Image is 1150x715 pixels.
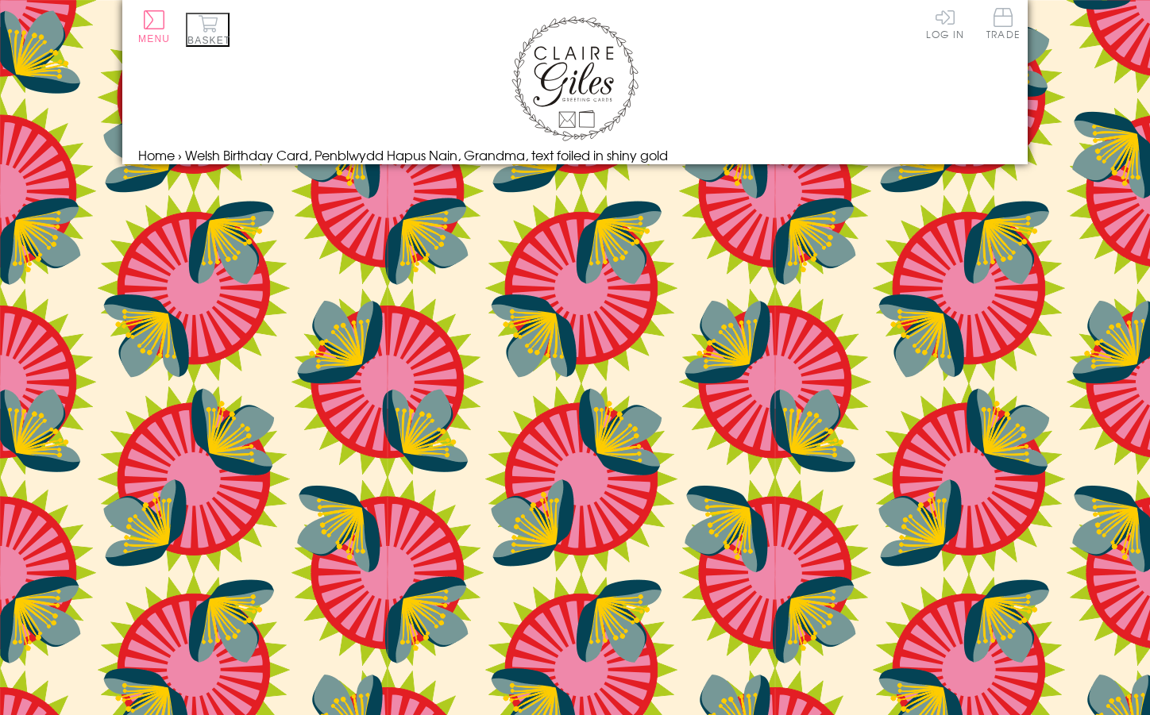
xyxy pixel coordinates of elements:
nav: breadcrumbs [138,145,1012,164]
span: › [178,145,182,164]
a: Home [138,145,175,164]
span: Menu [138,33,170,44]
button: Basket [186,13,230,47]
button: Menu [138,10,170,44]
a: Trade [986,8,1020,42]
a: Log In [926,8,964,39]
span: Trade [986,8,1020,39]
img: Claire Giles Greetings Cards [511,16,639,141]
span: Welsh Birthday Card, Penblwydd Hapus Nain, Grandma, text foiled in shiny gold [185,145,668,164]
